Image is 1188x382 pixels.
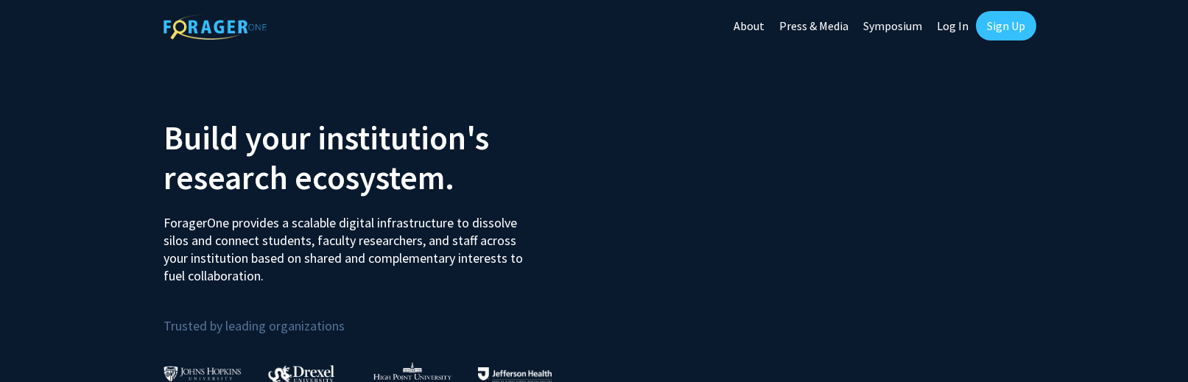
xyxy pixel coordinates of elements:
img: Johns Hopkins University [164,366,242,381]
img: ForagerOne Logo [164,14,267,40]
img: Thomas Jefferson University [478,367,552,381]
h2: Build your institution's research ecosystem. [164,118,583,197]
p: Trusted by leading organizations [164,297,583,337]
p: ForagerOne provides a scalable digital infrastructure to dissolve silos and connect students, fac... [164,203,533,285]
a: Sign Up [976,11,1036,40]
img: Drexel University [268,365,334,382]
img: High Point University [373,362,451,380]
